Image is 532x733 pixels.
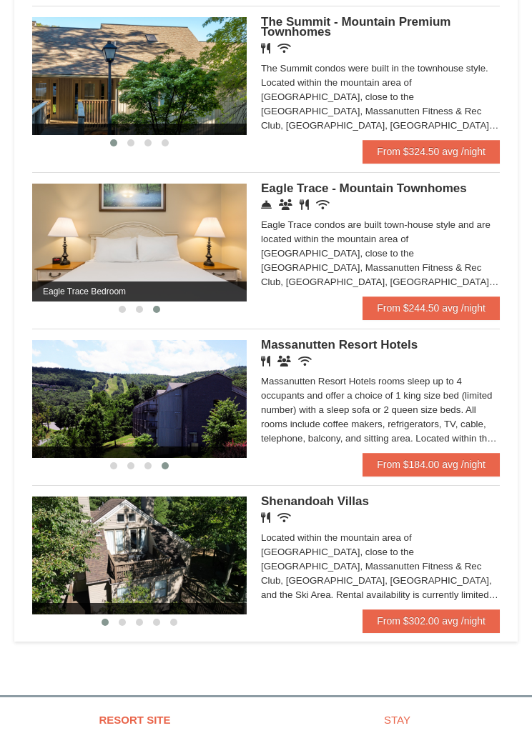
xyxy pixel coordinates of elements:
a: From $244.50 avg /night [363,296,500,319]
div: Eagle Trace condos are built town-house style and are located within the mountain area of [GEOGRA... [261,218,500,289]
div: The Summit condos were built in the townhouse style. Located within the mountain area of [GEOGRAP... [261,61,500,133]
a: Stay [266,707,528,732]
i: Wireless Internet (free) [316,199,330,210]
span: Shenandoah Villas [261,494,369,508]
i: Wireless Internet (free) [277,512,291,523]
a: Resort Site [4,707,266,732]
span: Eagle Trace Bedroom [32,281,247,301]
div: Massanutten Resort Hotels rooms sleep up to 4 occupants and offer a choice of 1 king size bed (li... [261,374,500,446]
span: Massanutten Resort Hotels [261,338,418,351]
i: Wireless Internet (free) [298,356,312,366]
i: Concierge Desk [261,199,272,210]
i: Restaurant [261,43,270,54]
i: Wireless Internet (free) [277,43,291,54]
i: Restaurant [300,199,309,210]
img: Eagle Trace Bedroom [32,184,247,301]
div: Located within the mountain area of [GEOGRAPHIC_DATA], close to the [GEOGRAPHIC_DATA], Massanutte... [261,531,500,602]
a: From $324.50 avg /night [363,140,500,163]
a: From $302.00 avg /night [363,609,500,632]
span: The Summit - Mountain Premium Townhomes [261,15,450,39]
i: Conference Facilities [279,199,292,210]
i: Restaurant [261,356,270,366]
span: Eagle Trace - Mountain Townhomes [261,181,467,195]
i: Banquet Facilities [277,356,291,366]
i: Restaurant [261,512,270,523]
a: From $184.00 avg /night [363,453,500,476]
